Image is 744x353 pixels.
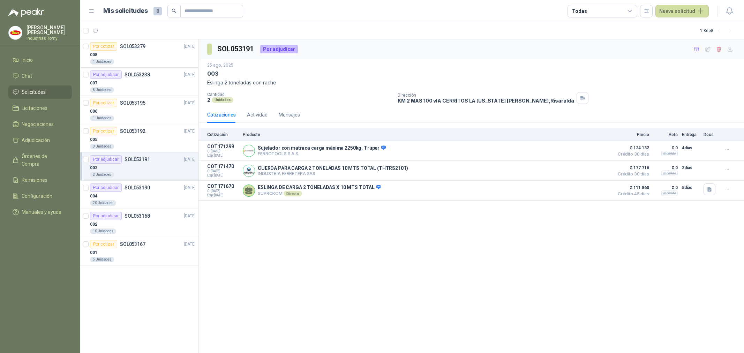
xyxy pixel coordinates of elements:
a: Adjudicación [8,134,72,147]
span: Órdenes de Compra [22,152,65,168]
span: Inicio [22,56,33,64]
span: $ 111.860 [614,183,649,192]
div: 1 Unidades [90,59,114,65]
a: Por cotizarSOL053192[DATE] 0058 Unidades [80,124,198,152]
div: Todas [572,7,587,15]
a: Por adjudicarSOL053238[DATE] 0075 Unidades [80,68,198,96]
div: Incluido [661,190,678,196]
div: Por adjudicar [90,183,122,192]
div: Por cotizar [90,127,117,135]
div: 2 Unidades [90,172,114,178]
p: $ 0 [653,144,678,152]
p: SOL053190 [125,185,150,190]
span: Remisiones [22,176,47,184]
p: [DATE] [184,241,196,248]
p: Flete [653,132,678,137]
p: FERROTOOLS S.A.S. [258,151,386,156]
div: Unidades [212,97,233,103]
div: Actividad [247,111,268,119]
p: 001 [90,249,97,256]
p: 25 ago, 2025 [207,62,233,69]
p: 006 [90,108,97,115]
span: Manuales y ayuda [22,208,61,216]
div: Por cotizar [90,240,117,248]
span: Negociaciones [22,120,54,128]
p: 5 días [682,183,699,192]
p: $ 0 [653,183,678,192]
div: Directo [284,191,302,196]
p: COT171470 [207,164,239,169]
a: Por adjudicarSOL053168[DATE] 00210 Unidades [80,209,198,237]
div: Por adjudicar [90,212,122,220]
p: COT171670 [207,183,239,189]
div: 1 Unidades [90,115,114,121]
p: 3 días [682,164,699,172]
p: Dirección [398,93,574,98]
a: Por adjudicarSOL053190[DATE] 00420 Unidades [80,181,198,209]
div: 8 Unidades [90,144,114,149]
span: Chat [22,72,32,80]
div: Por adjudicar [90,155,122,164]
div: 20 Unidades [90,200,116,206]
span: Solicitudes [22,88,46,96]
p: [DATE] [184,128,196,135]
p: Industrias Tomy [27,36,72,40]
h1: Mis solicitudes [103,6,148,16]
p: 008 [90,52,97,58]
span: Configuración [22,192,52,200]
a: Por adjudicarSOL053191[DATE] 0032 Unidades [80,152,198,181]
p: [DATE] [184,213,196,219]
div: Por adjudicar [260,45,298,53]
a: Negociaciones [8,118,72,131]
span: C: [DATE] [207,189,239,193]
p: 4 días [682,144,699,152]
img: Logo peakr [8,8,44,17]
a: Remisiones [8,173,72,187]
div: Incluido [661,151,678,156]
p: CUERDA PARA CARGA 2 TONELADAS 10 MTS TOTAL (THTRS2101) [258,165,408,171]
span: C: [DATE] [207,149,239,153]
span: Crédito 45 días [614,192,649,196]
span: $ 177.716 [614,164,649,172]
p: [PERSON_NAME] [PERSON_NAME] [27,25,72,35]
p: SOL053167 [120,242,145,247]
span: Licitaciones [22,104,47,112]
p: SOL053238 [125,72,150,77]
div: Cotizaciones [207,111,236,119]
span: $ 124.132 [614,144,649,152]
p: 002 [90,221,97,228]
p: ESLINGA DE CARGA 2 TONELADAS X 10 MTS TOTAL [258,185,381,191]
img: Company Logo [243,165,255,176]
a: Solicitudes [8,85,72,99]
span: Exp: [DATE] [207,153,239,158]
a: Por cotizarSOL053167[DATE] 0015 Unidades [80,237,198,265]
p: [DATE] [184,185,196,191]
div: 5 Unidades [90,257,114,262]
span: Crédito 30 días [614,172,649,176]
img: Company Logo [243,145,255,157]
div: Por adjudicar [90,70,122,79]
img: Company Logo [9,26,22,39]
p: Eslinga 2 toneladas con rache [207,79,736,87]
p: [DATE] [184,72,196,78]
p: SOL053191 [125,157,150,162]
button: Nueva solicitud [655,5,709,17]
p: Cotización [207,132,239,137]
p: Precio [614,132,649,137]
p: COT171299 [207,144,239,149]
a: Por cotizarSOL053195[DATE] 0061 Unidades [80,96,198,124]
p: 2 [207,97,210,103]
span: Exp: [DATE] [207,193,239,197]
a: Configuración [8,189,72,203]
p: $ 0 [653,164,678,172]
span: 8 [153,7,162,15]
span: Exp: [DATE] [207,173,239,178]
p: [DATE] [184,156,196,163]
div: Por cotizar [90,42,117,51]
div: Mensajes [279,111,300,119]
p: [DATE] [184,100,196,106]
p: Sujetador con matraca carga máxima 2250kg, Truper [258,145,386,151]
p: 004 [90,193,97,200]
p: 003 [207,70,218,77]
a: Chat [8,69,72,83]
